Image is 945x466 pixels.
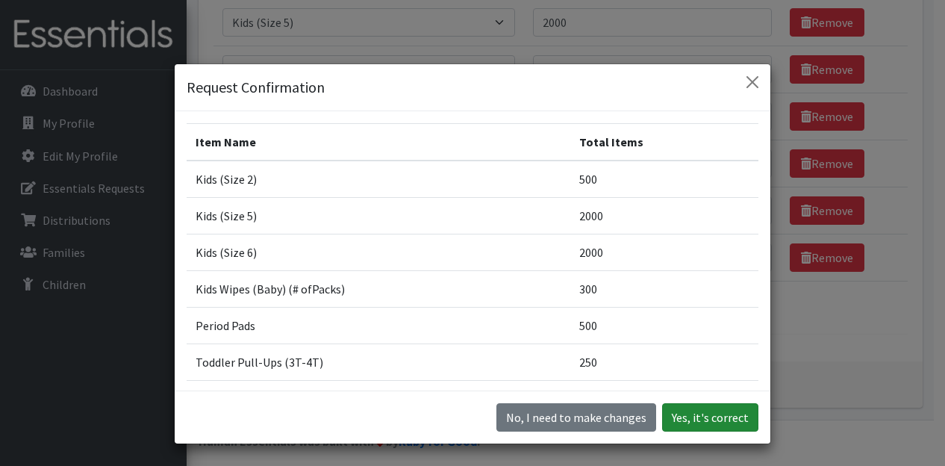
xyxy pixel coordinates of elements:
th: Total Items [570,123,758,161]
td: 500 [570,307,758,344]
button: Close [740,70,764,94]
td: Toddler Pull-Ups (4T-5T) [187,380,570,417]
td: 250 [570,380,758,417]
button: No I need to make changes [496,403,656,432]
td: 300 [570,270,758,307]
td: Period Pads [187,307,570,344]
td: 500 [570,161,758,198]
td: Kids (Size 2) [187,161,570,198]
td: Kids Wipes (Baby) (# ofPacks) [187,270,570,307]
th: Item Name [187,123,570,161]
td: Kids (Size 5) [187,197,570,234]
td: 250 [570,344,758,380]
td: Kids (Size 6) [187,234,570,270]
td: 2000 [570,197,758,234]
td: 2000 [570,234,758,270]
td: Toddler Pull-Ups (3T-4T) [187,344,570,380]
button: Yes, it's correct [662,403,758,432]
h5: Request Confirmation [187,76,325,99]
